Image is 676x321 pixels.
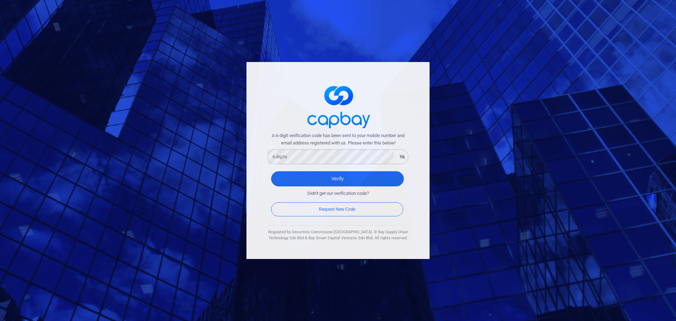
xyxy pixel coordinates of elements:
span: A 6-digit verification code has been sent to your mobile number and email address registered with... [268,132,408,147]
img: logo [303,80,373,132]
button: Verify [271,171,404,186]
span: Didn't get our verification code? [307,190,369,197]
button: Request New Code [271,202,403,216]
div: Regulated by Securities Commission [GEOGRAPHIC_DATA]. © Bay Supply Chain Technology Sdn Bhd & Bay... [268,229,408,241]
